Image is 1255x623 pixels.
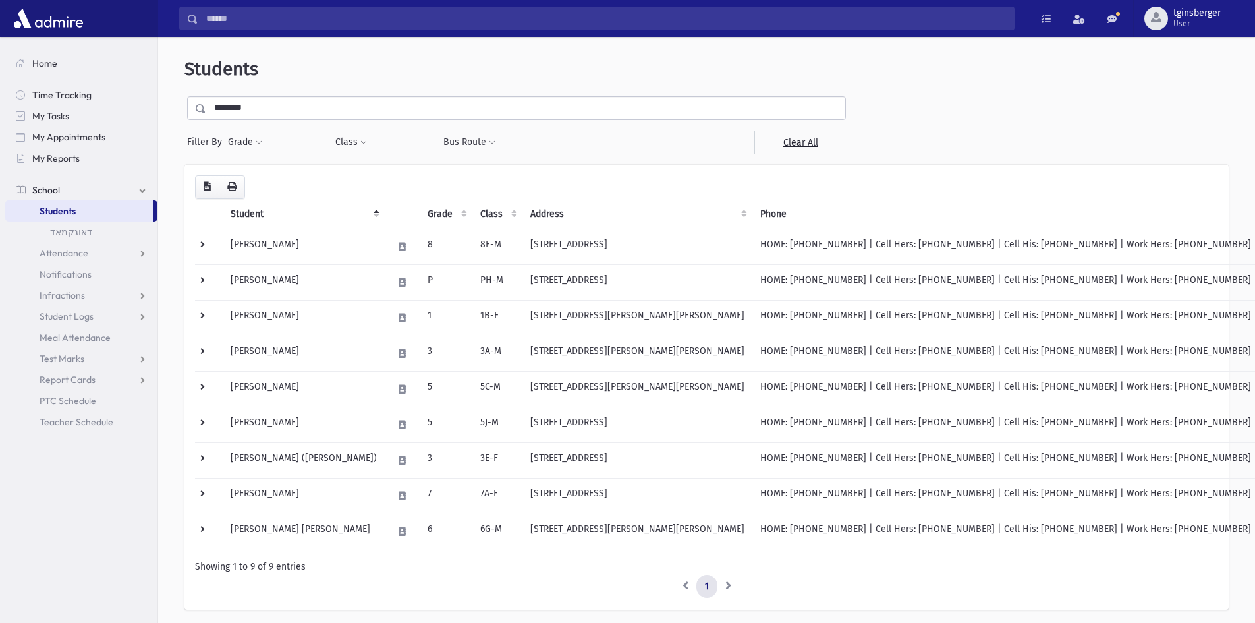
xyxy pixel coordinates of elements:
[420,264,472,300] td: P
[5,327,157,348] a: Meal Attendance
[184,58,258,80] span: Students
[420,300,472,336] td: 1
[420,371,472,407] td: 5
[40,332,111,343] span: Meal Attendance
[223,407,385,442] td: [PERSON_NAME]
[223,264,385,300] td: [PERSON_NAME]
[32,110,69,122] span: My Tasks
[11,5,86,32] img: AdmirePro
[472,371,522,407] td: 5C-M
[420,407,472,442] td: 5
[223,442,385,478] td: [PERSON_NAME] ([PERSON_NAME])
[223,199,385,229] th: Student: activate to sort column descending
[522,264,752,300] td: [STREET_ADDRESS]
[443,131,496,154] button: Bus Route
[223,371,385,407] td: [PERSON_NAME]
[195,175,219,199] button: CSV
[198,7,1014,30] input: Search
[40,247,88,259] span: Attendance
[420,199,472,229] th: Grade: activate to sort column ascending
[40,416,113,428] span: Teacher Schedule
[420,514,472,549] td: 6
[32,131,105,143] span: My Appointments
[5,348,157,369] a: Test Marks
[40,268,92,280] span: Notifications
[1173,18,1221,29] span: User
[472,264,522,300] td: PH-M
[5,200,153,222] a: Students
[472,199,522,229] th: Class: activate to sort column ascending
[522,371,752,407] td: [STREET_ADDRESS][PERSON_NAME][PERSON_NAME]
[522,514,752,549] td: [STREET_ADDRESS][PERSON_NAME][PERSON_NAME]
[187,135,227,149] span: Filter By
[420,442,472,478] td: 3
[223,336,385,371] td: [PERSON_NAME]
[195,560,1218,574] div: Showing 1 to 9 of 9 entries
[40,395,96,407] span: PTC Schedule
[420,229,472,264] td: 8
[40,289,85,301] span: Infractions
[522,442,752,478] td: [STREET_ADDRESS]
[522,300,752,336] td: [STREET_ADDRESS][PERSON_NAME][PERSON_NAME]
[32,57,57,69] span: Home
[219,175,245,199] button: Print
[5,369,157,390] a: Report Cards
[32,152,80,164] span: My Reports
[472,442,522,478] td: 3E-F
[5,179,157,200] a: School
[5,127,157,148] a: My Appointments
[40,374,96,386] span: Report Cards
[522,229,752,264] td: [STREET_ADDRESS]
[40,353,84,365] span: Test Marks
[223,514,385,549] td: [PERSON_NAME] [PERSON_NAME]
[5,84,157,105] a: Time Tracking
[472,229,522,264] td: 8E-M
[522,336,752,371] td: [STREET_ADDRESS][PERSON_NAME][PERSON_NAME]
[696,575,717,599] a: 1
[5,285,157,306] a: Infractions
[5,105,157,127] a: My Tasks
[522,199,752,229] th: Address: activate to sort column ascending
[472,336,522,371] td: 3A-M
[472,478,522,514] td: 7A-F
[472,514,522,549] td: 6G-M
[420,478,472,514] td: 7
[5,390,157,411] a: PTC Schedule
[5,148,157,169] a: My Reports
[5,222,157,243] a: דאוגקמאד
[5,243,157,264] a: Attendance
[522,478,752,514] td: [STREET_ADDRESS]
[227,131,263,154] button: Grade
[223,300,385,336] td: [PERSON_NAME]
[754,131,846,154] a: Clear All
[5,411,157,432] a: Teacher Schedule
[32,89,92,101] span: Time Tracking
[472,300,522,336] td: 1B-F
[335,131,368,154] button: Class
[223,478,385,514] td: [PERSON_NAME]
[5,264,157,285] a: Notifications
[40,311,94,322] span: Student Logs
[420,336,472,371] td: 3
[5,53,157,74] a: Home
[223,229,385,264] td: [PERSON_NAME]
[32,184,60,196] span: School
[1173,8,1221,18] span: tginsberger
[40,205,76,217] span: Students
[472,407,522,442] td: 5J-M
[5,306,157,327] a: Student Logs
[522,407,752,442] td: [STREET_ADDRESS]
